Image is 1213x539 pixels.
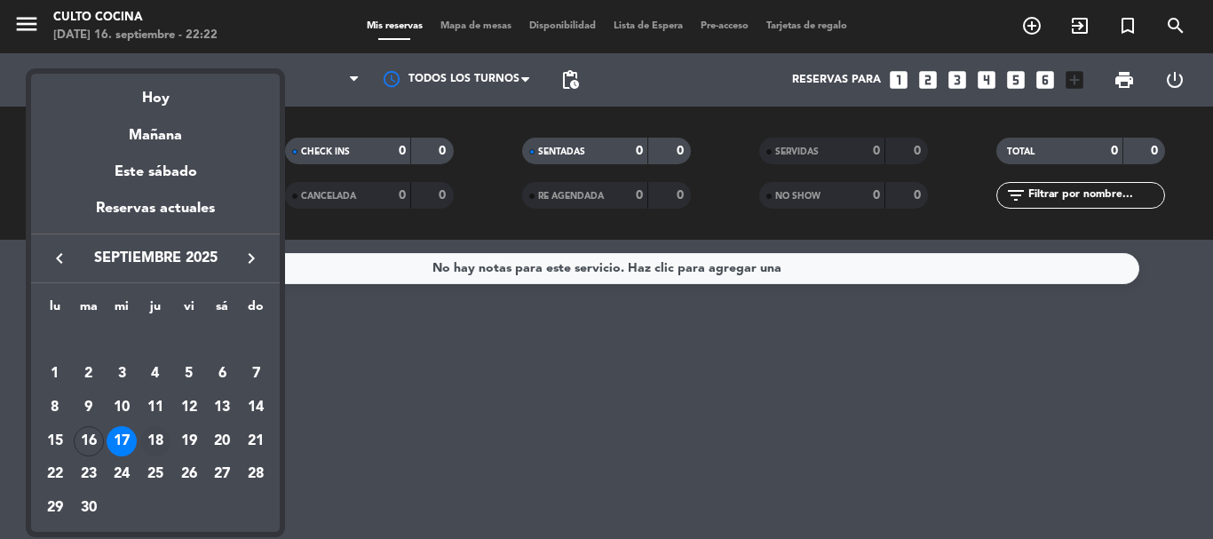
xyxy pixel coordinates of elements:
[139,297,172,324] th: jueves
[235,247,267,270] button: keyboard_arrow_right
[38,297,72,324] th: lunes
[74,359,104,389] div: 2
[207,426,237,456] div: 20
[174,426,204,456] div: 19
[105,391,139,424] td: 10 de septiembre de 2025
[241,426,271,456] div: 21
[74,392,104,423] div: 9
[207,359,237,389] div: 6
[172,424,206,458] td: 19 de septiembre de 2025
[38,424,72,458] td: 15 de septiembre de 2025
[241,460,271,490] div: 28
[139,458,172,492] td: 25 de septiembre de 2025
[174,392,204,423] div: 12
[31,74,280,110] div: Hoy
[172,458,206,492] td: 26 de septiembre de 2025
[241,248,262,269] i: keyboard_arrow_right
[38,324,273,358] td: SEP.
[31,147,280,197] div: Este sábado
[206,458,240,492] td: 27 de septiembre de 2025
[74,460,104,490] div: 23
[72,491,106,525] td: 30 de septiembre de 2025
[172,358,206,392] td: 5 de septiembre de 2025
[140,426,170,456] div: 18
[40,460,70,490] div: 22
[241,392,271,423] div: 14
[174,359,204,389] div: 5
[239,297,273,324] th: domingo
[31,111,280,147] div: Mañana
[105,424,139,458] td: 17 de septiembre de 2025
[241,359,271,389] div: 7
[40,426,70,456] div: 15
[207,460,237,490] div: 27
[38,391,72,424] td: 8 de septiembre de 2025
[239,424,273,458] td: 21 de septiembre de 2025
[75,247,235,270] span: septiembre 2025
[107,359,137,389] div: 3
[105,358,139,392] td: 3 de septiembre de 2025
[239,358,273,392] td: 7 de septiembre de 2025
[44,247,75,270] button: keyboard_arrow_left
[40,493,70,523] div: 29
[239,391,273,424] td: 14 de septiembre de 2025
[72,297,106,324] th: martes
[172,391,206,424] td: 12 de septiembre de 2025
[206,424,240,458] td: 20 de septiembre de 2025
[172,297,206,324] th: viernes
[40,359,70,389] div: 1
[206,391,240,424] td: 13 de septiembre de 2025
[139,358,172,392] td: 4 de septiembre de 2025
[105,297,139,324] th: miércoles
[174,460,204,490] div: 26
[107,460,137,490] div: 24
[107,426,137,456] div: 17
[38,491,72,525] td: 29 de septiembre de 2025
[140,460,170,490] div: 25
[72,358,106,392] td: 2 de septiembre de 2025
[40,392,70,423] div: 8
[105,458,139,492] td: 24 de septiembre de 2025
[107,392,137,423] div: 10
[49,248,70,269] i: keyboard_arrow_left
[140,359,170,389] div: 4
[206,297,240,324] th: sábado
[139,424,172,458] td: 18 de septiembre de 2025
[207,392,237,423] div: 13
[74,493,104,523] div: 30
[139,391,172,424] td: 11 de septiembre de 2025
[140,392,170,423] div: 11
[239,458,273,492] td: 28 de septiembre de 2025
[74,426,104,456] div: 16
[72,391,106,424] td: 9 de septiembre de 2025
[38,458,72,492] td: 22 de septiembre de 2025
[206,358,240,392] td: 6 de septiembre de 2025
[38,358,72,392] td: 1 de septiembre de 2025
[72,458,106,492] td: 23 de septiembre de 2025
[31,197,280,234] div: Reservas actuales
[72,424,106,458] td: 16 de septiembre de 2025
